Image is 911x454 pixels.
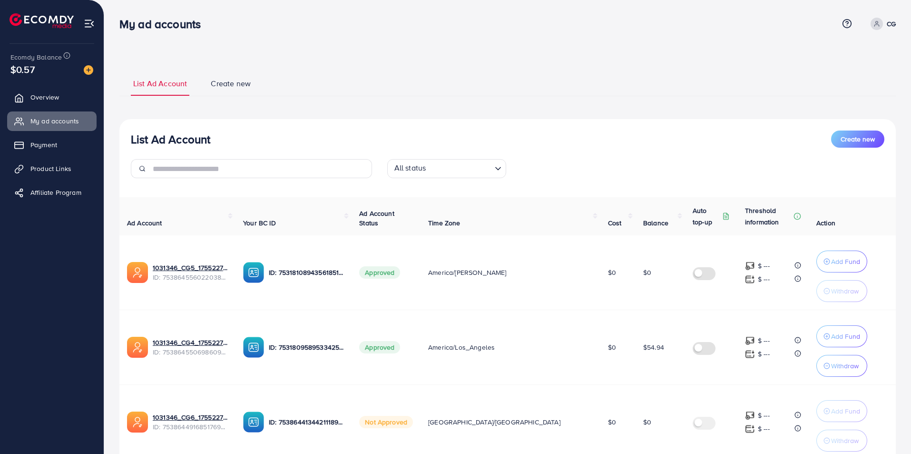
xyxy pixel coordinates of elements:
[758,423,770,434] p: $ ---
[153,338,228,347] a: 1031346_CG4_1755227715367
[831,131,884,148] button: Create new
[359,341,400,353] span: Approved
[7,135,97,154] a: Payment
[841,134,875,144] span: Create new
[428,417,560,427] span: [GEOGRAPHIC_DATA]/[GEOGRAPHIC_DATA]
[831,435,859,446] p: Withdraw
[816,218,835,228] span: Action
[643,268,651,277] span: $0
[745,424,755,434] img: top-up amount
[816,430,867,452] button: Withdraw
[693,205,720,228] p: Auto top-up
[831,405,860,417] p: Add Fund
[30,92,59,102] span: Overview
[608,218,622,228] span: Cost
[608,268,616,277] span: $0
[84,18,95,29] img: menu
[243,337,264,358] img: ic-ba-acc.ded83a64.svg
[7,159,97,178] a: Product Links
[10,52,62,62] span: Ecomdy Balance
[429,161,490,176] input: Search for option
[745,274,755,284] img: top-up amount
[758,410,770,421] p: $ ---
[816,400,867,422] button: Add Fund
[30,188,81,197] span: Affiliate Program
[816,325,867,347] button: Add Fund
[153,413,228,432] div: <span class='underline'>1031346_CG6_1755227770954</span></br>7538644916851769362
[243,218,276,228] span: Your BC ID
[153,413,228,422] a: 1031346_CG6_1755227770954
[608,417,616,427] span: $0
[758,348,770,360] p: $ ---
[758,273,770,285] p: $ ---
[871,411,904,447] iframe: Chat
[153,338,228,357] div: <span class='underline'>1031346_CG4_1755227715367</span></br>7538645506986098705
[269,267,344,278] p: ID: 7531810894356185106
[816,355,867,377] button: Withdraw
[153,272,228,282] span: ID: 7538645560220385281
[10,62,35,76] span: $0.57
[30,164,71,173] span: Product Links
[887,18,896,30] p: CG
[831,360,859,372] p: Withdraw
[758,260,770,272] p: $ ---
[643,343,664,352] span: $54.94
[392,161,428,176] span: All status
[831,285,859,297] p: Withdraw
[269,342,344,353] p: ID: 7531809589533425681
[428,218,460,228] span: Time Zone
[643,218,668,228] span: Balance
[359,266,400,279] span: Approved
[745,336,755,346] img: top-up amount
[608,343,616,352] span: $0
[745,205,792,228] p: Threshold information
[10,13,74,28] img: logo
[428,343,495,352] span: America/Los_Angeles
[133,78,187,89] span: List Ad Account
[153,263,228,272] a: 1031346_CG5_1755227738553
[643,417,651,427] span: $0
[243,262,264,283] img: ic-ba-acc.ded83a64.svg
[243,412,264,433] img: ic-ba-acc.ded83a64.svg
[745,261,755,271] img: top-up amount
[127,337,148,358] img: ic-ads-acc.e4c84228.svg
[153,263,228,282] div: <span class='underline'>1031346_CG5_1755227738553</span></br>7538645560220385281
[30,140,57,150] span: Payment
[831,256,860,267] p: Add Fund
[745,411,755,421] img: top-up amount
[359,416,413,428] span: Not Approved
[867,18,896,30] a: CG
[831,331,860,342] p: Add Fund
[211,78,251,89] span: Create new
[127,218,162,228] span: Ad Account
[745,349,755,359] img: top-up amount
[7,111,97,131] a: My ad accounts
[127,412,148,433] img: ic-ads-acc.e4c84228.svg
[153,347,228,357] span: ID: 7538645506986098705
[153,422,228,432] span: ID: 7538644916851769362
[7,183,97,202] a: Affiliate Program
[816,280,867,302] button: Withdraw
[387,159,506,178] div: Search for option
[7,88,97,107] a: Overview
[816,251,867,272] button: Add Fund
[359,209,394,228] span: Ad Account Status
[119,17,208,31] h3: My ad accounts
[428,268,506,277] span: America/[PERSON_NAME]
[131,132,210,146] h3: List Ad Account
[758,335,770,346] p: $ ---
[30,116,79,126] span: My ad accounts
[269,416,344,428] p: ID: 7538644134421118977
[84,65,93,75] img: image
[127,262,148,283] img: ic-ads-acc.e4c84228.svg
